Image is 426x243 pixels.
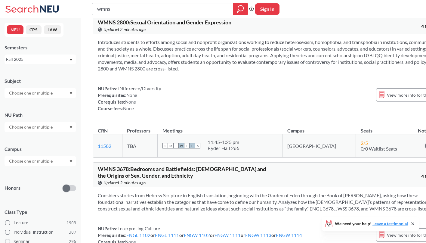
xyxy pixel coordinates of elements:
div: Dropdown arrow [5,88,76,98]
input: Class, professor, course number, "phrase" [97,4,229,14]
div: Dropdown arrow [5,122,76,132]
th: Meetings [158,121,282,134]
span: WMNS 3678 : Bedrooms and Battlefields: [DEMOGRAPHIC_DATA] and the Origins of Sex, Gender, and Eth... [98,166,266,179]
svg: Dropdown arrow [69,160,73,163]
a: ENGW 1114 [276,232,302,238]
label: Lecture [5,219,76,227]
input: Choose one or multiple [6,89,57,97]
span: WMNS 2800 : Sexual Orientation and Gender Expression [98,19,231,26]
span: S [195,143,200,148]
div: magnifying glass [233,3,248,15]
a: ENGL 1111 [155,232,179,238]
div: 11:45 - 1:25 pm [208,139,239,145]
span: T [184,143,190,148]
td: TBA [122,134,158,157]
div: CRN [98,127,108,134]
button: NEU [7,25,23,34]
div: Campus [5,146,76,152]
div: Fall 2025Dropdown arrow [5,55,76,64]
span: Updated 2 minutes ago [103,179,146,186]
span: Class Type [5,209,76,215]
span: 1903 [66,220,76,226]
a: 11582 [98,143,111,149]
input: Choose one or multiple [6,157,57,165]
label: Individual Instruction [5,228,76,236]
th: Seats [356,121,414,134]
div: NUPaths: Prerequisites: Corequisites: Course fees: [98,85,161,112]
p: Honors [5,185,20,192]
a: ENGW 1111 [215,232,241,238]
span: None [126,92,137,98]
a: ENGW 1113 [245,232,271,238]
a: ENGW 1102 [184,232,210,238]
span: W [179,143,184,148]
span: 0/0 Waitlist Seats [361,146,397,151]
span: Interpreting Culture [117,226,160,231]
div: Subject [5,78,76,84]
button: CPS [26,25,42,34]
span: S [162,143,168,148]
span: M [168,143,173,148]
span: 307 [69,229,76,235]
svg: Dropdown arrow [69,92,73,95]
div: Fall 2025 [6,56,69,63]
th: Campus [282,121,356,134]
svg: Dropdown arrow [69,126,73,129]
input: Choose one or multiple [6,123,57,131]
div: Dropdown arrow [5,156,76,166]
button: LAW [44,25,61,34]
span: We need your help! [335,222,408,226]
a: ENGL 1102 [126,232,150,238]
div: Semesters [5,44,76,51]
td: [GEOGRAPHIC_DATA] [282,134,356,157]
div: Ryder Hall 265 [208,145,239,151]
button: Sign In [255,3,279,15]
span: None [123,106,134,111]
span: Updated 2 minutes ago [103,26,146,33]
span: T [173,143,179,148]
svg: Dropdown arrow [69,59,73,61]
span: None [125,99,136,104]
svg: magnifying glass [237,5,244,13]
div: NU Path [5,112,76,118]
span: Difference/Diversity [117,86,161,91]
span: F [190,143,195,148]
a: Leave a testimonial [372,221,408,226]
span: 2 / 5 [361,140,368,146]
th: Professors [122,121,158,134]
